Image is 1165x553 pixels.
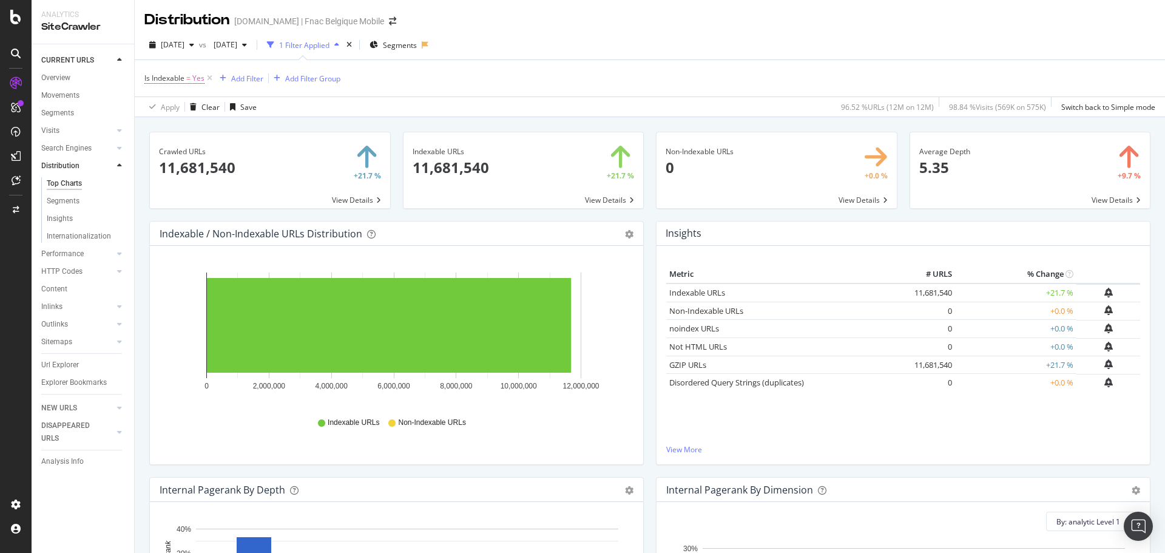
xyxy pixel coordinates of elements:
span: 2024 Feb. 1st [209,39,237,50]
div: Indexable / Non-Indexable URLs Distribution [160,228,362,240]
a: Analysis Info [41,455,126,468]
div: bell-plus [1104,324,1113,333]
div: Internationalization [47,230,111,243]
text: 4,000,000 [315,382,348,390]
text: 6,000,000 [377,382,410,390]
td: +0.0 % [955,374,1076,392]
a: Outlinks [41,318,113,331]
a: Indexable URLs [669,287,725,298]
span: Is Indexable [144,73,184,83]
div: Distribution [41,160,79,172]
span: Segments [383,40,417,50]
a: View More [666,444,1140,455]
a: Internationalization [47,230,126,243]
a: DISAPPEARED URLS [41,419,113,445]
a: Content [41,283,126,296]
div: bell-plus [1104,288,1113,297]
div: Add Filter [231,73,263,84]
div: Url Explorer [41,359,79,371]
text: 30% [683,545,698,553]
div: Sitemaps [41,336,72,348]
button: 1 Filter Applied [262,35,344,55]
div: SiteCrawler [41,20,124,34]
button: Save [225,97,257,117]
a: Url Explorer [41,359,126,371]
div: Search Engines [41,142,92,155]
div: 98.84 % Visits ( 569K on 575K ) [949,102,1046,112]
div: Top Charts [47,177,82,190]
a: Movements [41,89,126,102]
div: 1 Filter Applied [279,40,329,50]
div: gear [625,230,633,239]
div: Clear [201,102,220,112]
a: NEW URLS [41,402,113,415]
text: 8,000,000 [440,382,473,390]
button: By: analytic Level 1 [1046,512,1140,531]
div: Distribution [144,10,229,30]
text: 2,000,000 [253,382,286,390]
a: Non-Indexable URLs [669,305,743,316]
div: Visits [41,124,59,137]
td: 0 [907,338,955,356]
div: Switch back to Simple mode [1061,102,1155,112]
div: Content [41,283,67,296]
td: 11,681,540 [907,283,955,302]
div: bell-plus [1104,342,1113,351]
span: vs [199,39,209,50]
a: Segments [47,195,126,208]
td: 0 [907,320,955,338]
div: gear [625,486,633,495]
div: Analytics [41,10,124,20]
button: Apply [144,97,180,117]
a: HTTP Codes [41,265,113,278]
a: Search Engines [41,142,113,155]
td: +21.7 % [955,356,1076,374]
div: Segments [47,195,79,208]
a: Inlinks [41,300,113,313]
div: bell-plus [1104,378,1113,387]
svg: A chart. [160,265,629,406]
a: Performance [41,248,113,260]
div: Segments [41,107,74,120]
td: +0.0 % [955,338,1076,356]
a: Sitemaps [41,336,113,348]
text: 0 [204,382,209,390]
div: bell-plus [1104,305,1113,315]
a: GZIP URLs [669,359,706,370]
button: [DATE] [209,35,252,55]
text: 12,000,000 [562,382,599,390]
th: Metric [666,265,907,283]
div: Apply [161,102,180,112]
div: Outlinks [41,318,68,331]
div: Movements [41,89,79,102]
div: Add Filter Group [285,73,340,84]
div: Internal Pagerank By Dimension [666,484,813,496]
div: Insights [47,212,73,225]
div: Inlinks [41,300,62,313]
td: 0 [907,374,955,392]
a: Explorer Bookmarks [41,376,126,389]
a: Disordered Query Strings (duplicates) [669,377,804,388]
a: CURRENT URLS [41,54,113,67]
div: NEW URLS [41,402,77,415]
text: 40% [177,525,191,534]
div: gear [1132,486,1140,495]
button: Add Filter [215,71,263,86]
button: Segments [365,35,422,55]
div: DISAPPEARED URLS [41,419,103,445]
a: Top Charts [47,177,126,190]
button: Add Filter Group [269,71,340,86]
div: Save [240,102,257,112]
div: times [344,39,354,51]
a: Not HTML URLs [669,341,727,352]
td: 0 [907,302,955,320]
h4: Insights [666,225,701,242]
div: Performance [41,248,84,260]
div: CURRENT URLS [41,54,94,67]
button: Clear [185,97,220,117]
a: Visits [41,124,113,137]
span: 2025 Sep. 1st [161,39,184,50]
div: Overview [41,72,70,84]
div: [DOMAIN_NAME] | Fnac Belgique Mobile [234,15,384,27]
